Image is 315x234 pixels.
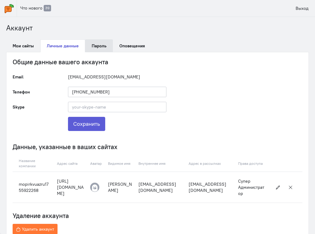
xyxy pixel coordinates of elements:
span: Email [13,74,23,80]
h3: Данные, указанные в ваших сайтах [13,143,302,150]
a: Личные данные [40,39,85,52]
span: 39 [44,5,51,11]
input: +79221234567 [68,87,166,97]
th: Адрес сайта [54,155,87,172]
img: carrot-quest.svg [5,4,14,13]
th: Права доступа [235,155,269,172]
th: Адрес в рассылках [185,155,235,172]
span: Skype [13,104,25,110]
input: your-skype-name [68,102,166,112]
span: [EMAIL_ADDRESS][DOMAIN_NAME] [189,181,226,193]
button: Сохранить [68,117,105,131]
li: Аккаунт [6,23,33,33]
span: Телефон [13,89,30,95]
a: Выход [292,3,312,14]
h3: Удаление аккаунта [13,212,302,219]
td: mopirkvuazru1755922268 [13,172,54,203]
span: Удалить аккаунт [22,226,54,232]
th: Аватар [87,155,105,172]
h3: Общие данные вашего аккаунта [13,58,302,65]
a: Что нового 39 [17,3,54,14]
a: Пароль [85,39,113,52]
span: Супер Администратор [238,178,264,196]
a: Оповещения [113,39,151,52]
td: [EMAIL_ADDRESS][DOMAIN_NAME] [135,172,186,203]
td: [URL][DOMAIN_NAME] [54,172,87,203]
nav: breadcrumb [6,23,309,33]
a: Мои сайты [6,39,40,52]
img: default-v4.png [90,183,99,192]
span: Что нового [20,5,42,11]
th: Видимое имя [105,155,135,172]
th: Внутреннее имя [135,155,186,172]
td: [PERSON_NAME] [105,172,135,203]
th: Название компании [13,155,54,172]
